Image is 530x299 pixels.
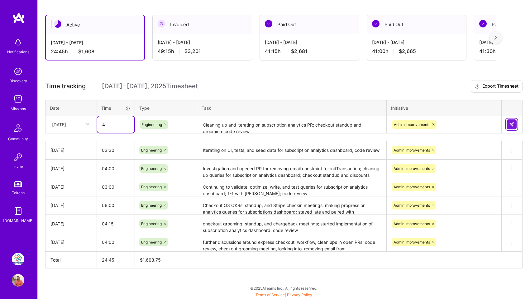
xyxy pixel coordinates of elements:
div: [DATE] [50,147,92,153]
img: Paid Out [265,20,272,27]
textarea: Investigation and opened PR for removing email constraint for initTransaction; cleaning up querie... [198,160,386,177]
i: icon Chevron [86,123,89,126]
input: HH:MM [97,179,135,195]
div: 41:15 h [265,48,354,55]
span: Engineering [141,203,162,208]
span: Engineering [141,122,162,127]
span: Time tracking [45,82,86,90]
span: Admin Improvements [394,122,430,127]
div: 41:00 h [372,48,461,55]
div: Discovery [9,78,27,84]
img: Community [11,121,26,136]
input: HH:MM [97,142,135,158]
div: 24:45 h [51,48,139,55]
a: PepsiCo: eCommerce Elixir Development [10,253,26,265]
div: [DATE] [50,165,92,172]
div: [DATE] - [DATE] [158,39,247,46]
div: [DATE] - [DATE] [51,39,139,46]
img: Submit [509,122,514,127]
span: Admin Improvements [394,148,430,152]
th: Task [197,100,387,116]
span: | [255,292,312,297]
img: guide book [12,205,24,217]
span: Admin Improvements [394,203,430,208]
span: Admin Improvements [394,166,430,171]
th: Date [45,100,97,116]
img: User Avatar [12,274,24,287]
img: logo [12,12,25,24]
span: $3,201 [184,48,201,55]
img: Paid Out [372,20,380,27]
span: Engineering [141,185,162,189]
input: HH:MM [97,197,135,214]
button: Export Timesheet [471,80,523,93]
div: Active [46,15,144,34]
textarea: Cleaning up and iterating on subscription analytics PR; checkout standup and grooming; code review [198,117,386,133]
span: Engineering [141,240,162,244]
div: [DATE] [50,239,92,245]
span: [DATE] - [DATE] , 2025 Timesheet [102,82,198,90]
div: [DATE] - [DATE] [372,39,461,46]
div: Paid Out [367,15,466,34]
div: © 2025 ATeams Inc., All rights reserved. [37,280,530,296]
i: icon Download [475,83,480,90]
span: Admin Improvements [394,185,430,189]
img: right [494,36,497,40]
span: $2,665 [399,48,416,55]
textarea: checkout grooming, standup, and chargeback meetings; started implementation of subscription analy... [198,215,386,233]
div: null [507,119,517,129]
span: $1,608 [78,48,94,55]
textarea: Iterating on UI, tests, and seed data for subscription analytics dashboard; code review [198,142,386,159]
a: Privacy Policy [287,292,312,297]
div: Notifications [7,49,29,55]
div: Time [101,105,130,111]
div: [DATE] [50,184,92,190]
div: 49:15 h [158,48,247,55]
th: Total [45,251,97,268]
img: Active [54,20,61,28]
span: $2,681 [291,48,308,55]
div: [DATE] - [DATE] [265,39,354,46]
div: Tokens [12,190,25,196]
div: [DATE] [52,121,66,128]
a: User Avatar [10,274,26,287]
input: HH:MM [97,160,135,177]
input: HH:MM [97,234,135,250]
img: bell [12,36,24,49]
th: 24:45 [97,251,135,268]
div: Initiative [391,105,497,111]
img: teamwork [12,93,24,105]
th: Type [135,100,197,116]
div: [DOMAIN_NAME] [3,217,33,224]
div: Invite [13,163,23,170]
input: HH:MM [97,215,135,232]
span: $ 1,608.75 [140,257,161,263]
div: [DATE] [50,220,92,227]
img: tokens [14,181,22,187]
div: Paid Out [260,15,359,34]
span: Engineering [141,148,162,152]
div: Missions [11,105,26,112]
span: Engineering [141,221,162,226]
span: Admin Improvements [394,221,430,226]
a: Terms of Service [255,292,285,297]
div: Community [8,136,28,142]
img: discovery [12,65,24,78]
img: PepsiCo: eCommerce Elixir Development [12,253,24,265]
textarea: Checkout Q3 OKRs, standup, and Stripe checkin meetings; making progress on analytics queries for ... [198,197,386,214]
div: [DATE] [50,202,92,209]
textarea: further discussions around express checkout workflow, clean ups in open PRs, code review, checkou... [198,234,386,251]
img: Invoiced [158,20,165,27]
span: Admin Improvements [394,240,430,244]
textarea: Continuing to validate, optimize, write, and test queries for subscription analytics dashboard; 1... [198,179,386,196]
span: Engineering [141,166,162,171]
img: Invite [12,151,24,163]
img: Paid Out [479,20,487,27]
input: HH:MM [97,116,134,133]
div: Invoiced [153,15,252,34]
